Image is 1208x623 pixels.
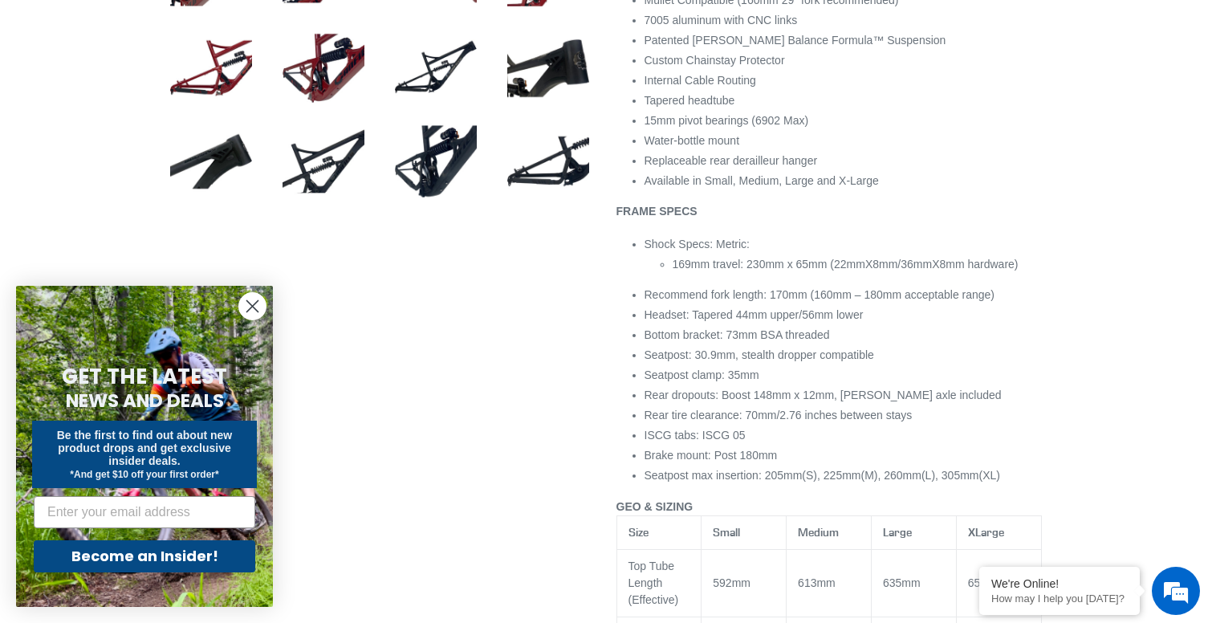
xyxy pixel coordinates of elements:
[645,154,818,167] span: Replaceable rear derailleur hanger
[645,449,778,462] span: Brake mount: Post 180mm
[645,54,785,67] span: Custom Chainstay Protector
[645,134,740,147] span: Water-bottle mount
[279,24,368,112] img: Load image into Gallery viewer, BALANCE - Frameset
[968,525,1004,540] span: XLarge
[66,388,224,413] span: NEWS AND DEALS
[713,576,750,589] span: 592mm
[167,24,255,112] img: Load image into Gallery viewer, BALANCE - Frameset
[798,525,839,540] span: Medium
[645,92,1042,109] li: Tapered headtube
[62,362,227,391] span: GET THE LATEST
[616,515,702,549] th: Size
[713,525,740,540] span: Small
[616,205,698,218] b: FRAME SPECS
[645,348,874,361] span: Seatpost: 30.9mm, stealth dropper compatible
[504,117,592,206] img: Load image into Gallery viewer, BALANCE - Frameset
[504,24,592,112] img: Load image into Gallery viewer, BALANCE - Frameset
[57,429,233,467] span: Be the first to find out about new product drops and get exclusive insider deals.
[34,496,255,528] input: Enter your email address
[392,117,480,206] img: Load image into Gallery viewer, BALANCE - Frameset
[883,576,921,589] span: 635mm
[798,576,836,589] span: 613mm
[70,469,218,480] span: *And get $10 off your first order*
[238,292,266,320] button: Close dialog
[645,288,995,301] span: Recommend fork length: 170mm (160mm – 180mm acceptable range)
[628,560,679,606] span: Top Tube Length (Effective)
[991,592,1128,605] p: How may I help you today?
[616,500,693,513] span: GEO & SIZING
[645,173,1042,189] li: Available in Small, Medium, Large and X-Large
[968,576,1006,589] span: 658mm
[991,577,1128,590] div: We're Online!
[645,409,913,421] span: Rear tire clearance: 70mm/2.76 inches between stays
[645,328,830,341] span: Bottom bracket: 73mm BSA threaded
[645,14,798,26] span: 7005 aluminum with CNC links
[645,308,864,321] span: Headset: Tapered 44mm upper/56mm lower
[645,369,759,381] span: Seatpost clamp: 35mm
[392,24,480,112] img: Load image into Gallery viewer, BALANCE - Frameset
[279,117,368,206] img: Load image into Gallery viewer, BALANCE - Frameset
[645,114,809,127] span: 15mm pivot bearings (6902 Max)
[167,117,255,206] img: Load image into Gallery viewer, BALANCE - Frameset
[645,429,746,442] span: ISCG tabs: ISCG 05
[883,525,912,540] span: Large
[645,238,750,250] span: Shock Specs: Metric:
[645,74,756,87] span: Internal Cable Routing
[673,258,1019,271] span: 169mm travel: 230mm x 65mm (22mmX8mm/36mmX8mm hardware)
[645,34,946,47] span: Patented [PERSON_NAME] Balance Formula™ Suspension
[34,540,255,572] button: Become an Insider!
[645,389,1002,401] span: Rear dropouts: Boost 148mm x 12mm, [PERSON_NAME] axle included
[645,467,1042,484] li: Seatpost max insertion: 205mm(S), 225mm(M), 260mm(L), 305mm(XL)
